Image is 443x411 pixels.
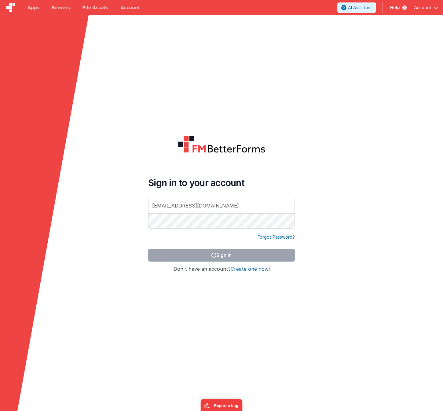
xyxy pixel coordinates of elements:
[348,5,372,11] span: AI Assistant
[148,177,295,188] h4: Sign in to your account
[390,5,400,11] span: Help
[27,5,39,11] span: Apps
[148,198,295,213] input: Email Address
[414,5,431,11] span: Account
[337,2,376,13] button: AI Assistant
[148,249,295,262] button: Sign In
[258,234,295,240] a: Forgot Password?
[148,266,295,272] h4: Don't have an account?
[414,5,438,11] button: Account
[82,5,109,11] span: File Assets
[231,266,270,272] button: Create one now!
[52,5,70,11] span: Servers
